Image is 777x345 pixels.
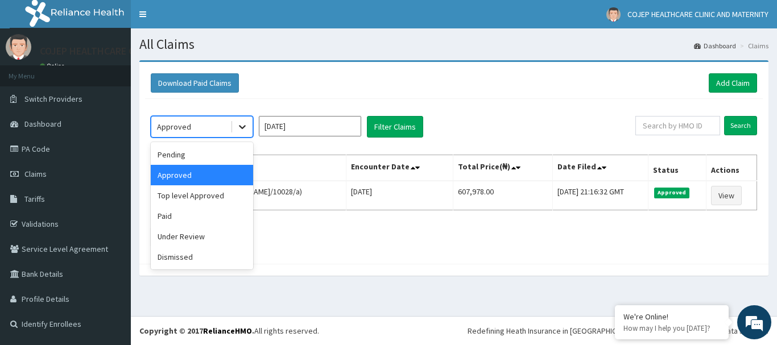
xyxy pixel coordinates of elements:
[623,311,720,322] div: We're Online!
[21,57,46,85] img: d_794563401_company_1708531726252_794563401
[40,62,67,70] a: Online
[709,73,757,93] a: Add Claim
[6,34,31,60] img: User Image
[157,121,191,132] div: Approved
[139,37,768,52] h1: All Claims
[654,188,690,198] span: Approved
[24,169,47,179] span: Claims
[24,119,61,129] span: Dashboard
[453,155,552,181] th: Total Price(₦)
[635,116,720,135] input: Search by HMO ID
[724,116,757,135] input: Search
[40,46,231,56] p: COJEP HEALTHCARE CLINIC AND MATERNITY
[648,155,706,181] th: Status
[623,323,720,333] p: How may I help you today?
[627,9,768,19] span: COJEP HEALTHCARE CLINIC AND MATERNITY
[151,73,239,93] button: Download Paid Claims
[706,155,757,181] th: Actions
[24,194,45,204] span: Tariffs
[552,155,648,181] th: Date Filed
[151,185,253,206] div: Top level Approved
[151,226,253,247] div: Under Review
[151,206,253,226] div: Paid
[737,41,768,51] li: Claims
[711,186,742,205] a: View
[131,316,777,345] footer: All rights reserved.
[59,64,191,78] div: Chat with us now
[6,227,217,267] textarea: Type your message and hit 'Enter'
[694,41,736,51] a: Dashboard
[187,6,214,33] div: Minimize live chat window
[151,247,253,267] div: Dismissed
[139,326,254,336] strong: Copyright © 2017 .
[367,116,423,138] button: Filter Claims
[453,181,552,210] td: 607,978.00
[346,155,453,181] th: Encounter Date
[346,181,453,210] td: [DATE]
[203,326,252,336] a: RelianceHMO
[66,101,157,216] span: We're online!
[259,116,361,136] input: Select Month and Year
[468,325,768,336] div: Redefining Heath Insurance in [GEOGRAPHIC_DATA] using Telemedicine and Data Science!
[151,144,253,165] div: Pending
[24,94,82,104] span: Switch Providers
[606,7,621,22] img: User Image
[151,165,253,185] div: Approved
[552,181,648,210] td: [DATE] 21:16:32 GMT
